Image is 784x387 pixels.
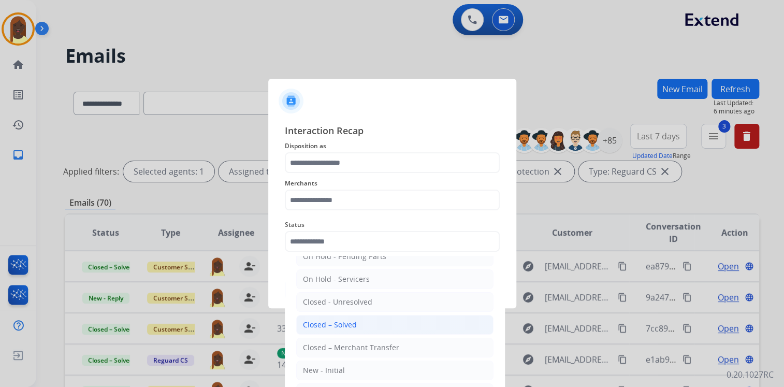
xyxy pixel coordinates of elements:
[727,368,774,381] p: 0.20.1027RC
[303,297,372,307] div: Closed - Unresolved
[303,274,370,284] div: On Hold - Servicers
[303,251,386,262] div: On Hold - Pending Parts
[285,123,500,140] span: Interaction Recap
[279,89,303,113] img: contactIcon
[285,219,500,231] span: Status
[285,140,500,152] span: Disposition as
[303,365,345,376] div: New - Initial
[303,342,399,353] div: Closed – Merchant Transfer
[303,320,357,330] div: Closed – Solved
[285,177,500,190] span: Merchants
